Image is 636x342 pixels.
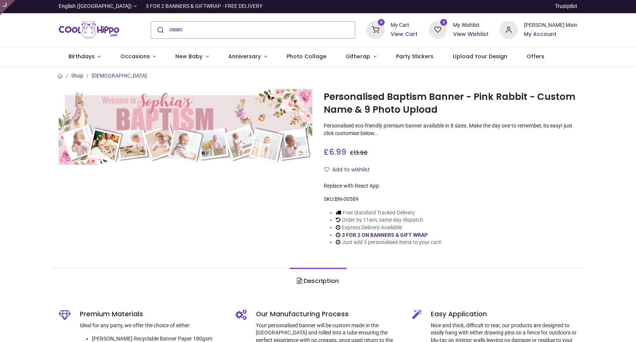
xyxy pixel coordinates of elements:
span: Birthdays [69,53,95,60]
span: Giftwrap [346,53,370,60]
li: Express Delivery Available [336,224,442,232]
span: Occasions [120,53,150,60]
div: Replace with React App. [324,182,577,190]
span: £ [350,149,368,157]
span: New Baby [175,53,203,60]
span: BN-00589 [335,196,359,202]
li: Order by 11am, same day dispatch [336,216,442,224]
span: Anniversary [228,53,261,60]
li: Free Standard Tracked Delivery [336,209,442,217]
img: Cool Hippo [59,19,119,40]
a: [DEMOGRAPHIC_DATA] [92,73,147,79]
a: View Cart [391,31,418,38]
div: My Cart [391,22,418,29]
a: 3 [429,26,447,32]
a: Occasions [111,47,166,67]
p: Ideal for any party, we offer the choice of either: [80,322,224,330]
p: Personalised eco-friendly premium banner available in 8 sizes. Make the day one to remember, its ... [324,122,577,137]
button: Add to wishlistAdd to wishlist [324,163,376,176]
span: 6.99 [329,146,346,157]
div: 3 FOR 2 BANNERS & GIFTWRAP - FREE DELIVERY [146,3,262,10]
span: 13.98 [354,149,368,157]
li: Just add 3 personalised items to your cart! [336,239,442,246]
span: £ [324,146,346,157]
span: Party Stickers [396,53,433,60]
sup: 0 [378,19,385,26]
a: View Wishlist [453,31,488,38]
span: Offers [527,53,544,60]
div: [PERSON_NAME] Main [524,22,577,29]
img: Personalised Baptism Banner - Pink Rabbit - Custom Name & 9 Photo Upload [59,89,312,165]
a: Birthdays [59,47,111,67]
span: Photo Collage [287,53,326,60]
i: Add to wishlist [324,167,329,172]
a: Giftwrap [336,47,386,67]
sup: 3 [440,19,447,26]
a: 0 [366,26,385,32]
a: Trustpilot [555,3,577,10]
a: My Account [524,31,577,38]
button: Submit [151,22,169,38]
a: Logo of Cool Hippo [59,19,119,40]
span: Upload Your Design [453,53,507,60]
h5: Easy Application [431,309,577,319]
h5: Premium Materials [80,309,224,319]
a: Shop [71,73,83,79]
a: English ([GEOGRAPHIC_DATA]) [59,3,137,10]
a: Description [290,268,346,294]
a: New Baby [166,47,219,67]
h5: Our Manufacturing Process [256,309,401,319]
div: SKU: [324,196,577,203]
div: My Wishlist [453,22,488,29]
a: 3 FOR 2 ON BANNERS & GIFT WRAP [342,232,428,238]
h1: Personalised Baptism Banner - Pink Rabbit - Custom Name & 9 Photo Upload [324,90,577,117]
a: Anniversary [218,47,277,67]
